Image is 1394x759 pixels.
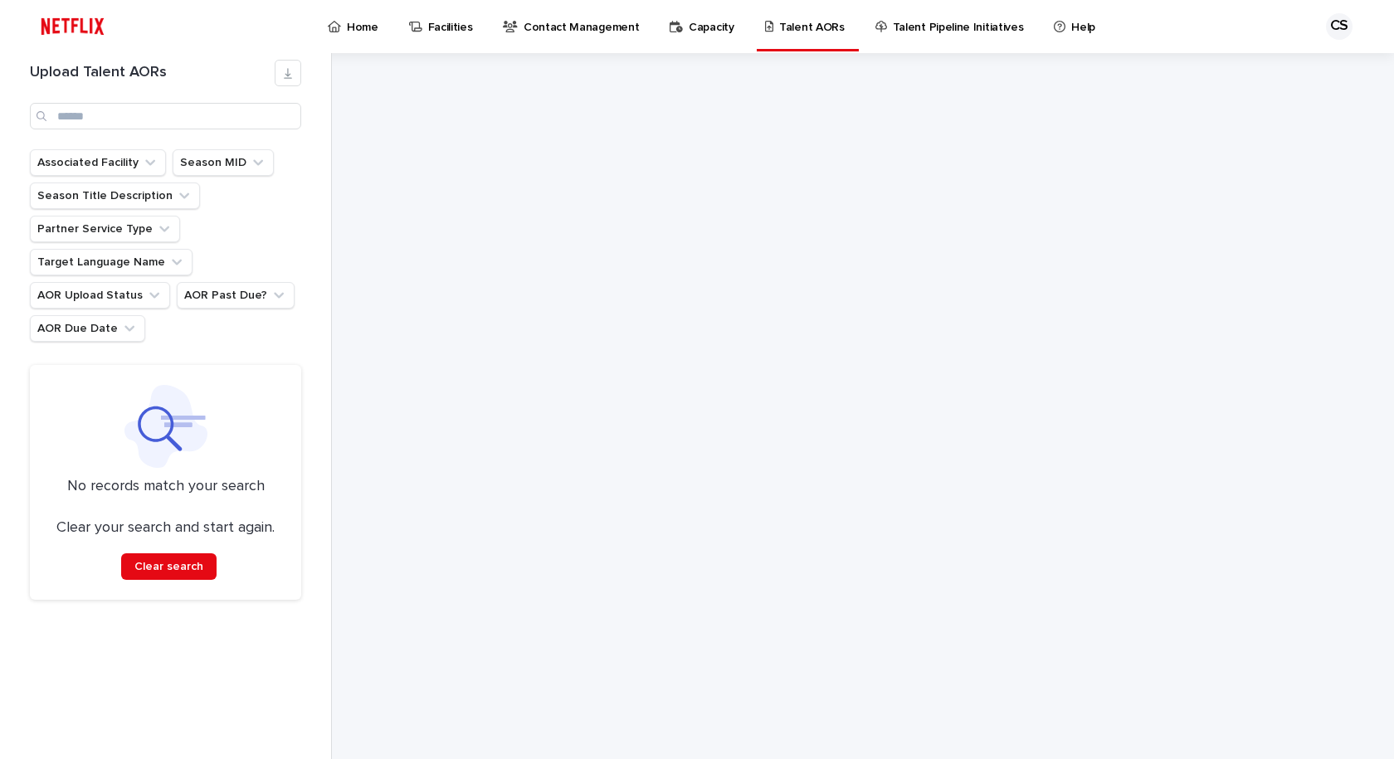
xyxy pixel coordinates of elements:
[56,519,275,538] p: Clear your search and start again.
[33,10,112,43] img: ifQbXi3ZQGMSEF7WDB7W
[30,149,166,176] button: Associated Facility
[1326,13,1353,40] div: CS
[30,103,301,129] input: Search
[30,249,193,275] button: Target Language Name
[30,216,180,242] button: Partner Service Type
[30,282,170,309] button: AOR Upload Status
[177,282,295,309] button: AOR Past Due?
[134,561,203,572] span: Clear search
[30,182,200,209] button: Season Title Description
[173,149,274,176] button: Season MID
[30,64,275,82] h1: Upload Talent AORs
[30,315,145,342] button: AOR Due Date
[121,553,217,580] button: Clear search
[50,478,281,496] p: No records match your search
